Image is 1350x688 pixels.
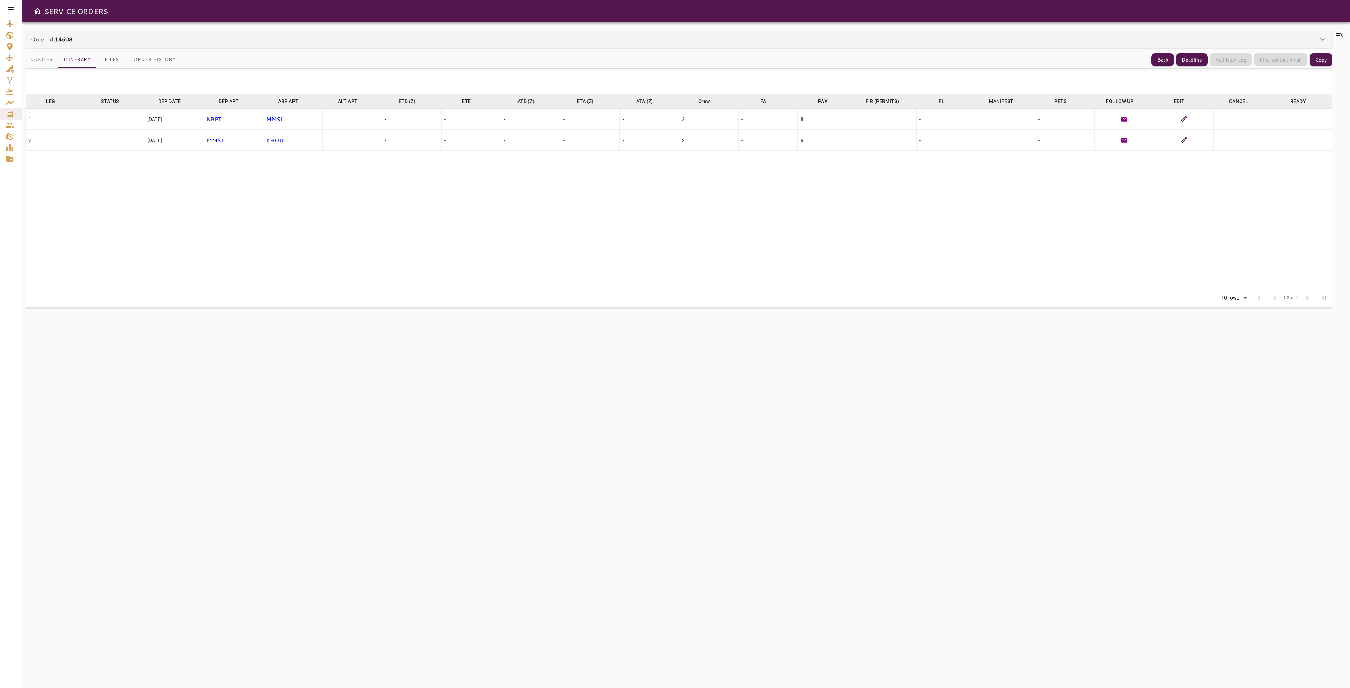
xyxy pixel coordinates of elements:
span: ARR APT [278,97,308,105]
div: ATA (Z) [636,97,653,105]
div: - [563,137,617,144]
span: 1-2 of 2 [1283,295,1299,302]
div: Crew [698,97,710,105]
span: LEG [46,97,64,105]
span: FA [760,97,775,105]
div: PETS [1054,97,1067,105]
div: ARR APT [278,97,298,105]
span: FOLLOW UP [1106,97,1143,105]
div: DEP DATE [158,97,181,105]
div: - [1038,116,1092,123]
span: ETA (Z) [577,97,603,105]
span: ATA (Z) [636,97,662,105]
div: - [741,116,795,123]
p: KHOU [266,136,320,144]
span: PETS [1054,97,1076,105]
button: Itinerary [58,51,96,68]
span: ETD (Z) [399,97,425,105]
div: - [563,116,617,123]
p: MMSL [207,136,260,144]
button: Deadline [1176,53,1208,66]
span: EDIT [1174,97,1194,105]
span: PAX [818,97,836,105]
span: Next Page [1299,290,1316,307]
div: - [504,137,557,144]
button: Generate Follow Up Email Template [1119,114,1130,124]
div: - [741,137,795,144]
button: Generate Follow Up Email Template [1119,135,1130,146]
span: DEP APT [219,97,248,105]
div: DEP APT [219,97,239,105]
div: basic tabs example [25,51,181,68]
td: 1 [26,109,85,130]
div: Order Id:14608 [25,31,1332,48]
div: STATUS [101,97,119,105]
span: Last Page [1316,290,1332,307]
div: FIR (PERMITS) [866,97,899,105]
span: First Page [1249,290,1266,307]
span: ATD (Z) [517,97,544,105]
div: - [1038,137,1092,144]
div: LEG [46,97,55,105]
span: ETE [462,97,480,105]
div: CANCEL [1229,97,1248,105]
button: Quotes [25,51,58,68]
span: READY [1290,97,1315,105]
div: - [504,116,557,123]
div: 8 [801,116,854,123]
div: - [385,137,438,144]
div: FOLLOW UP [1106,97,1133,105]
div: FA [760,97,766,105]
button: Open drawer [30,4,44,18]
div: READY [1290,97,1306,105]
div: ETE [462,97,471,105]
span: CANCEL [1229,97,1257,105]
div: 10 rows [1220,295,1241,301]
span: Crew [698,97,719,105]
span: DEP DATE [158,97,190,105]
button: Back [1151,53,1174,66]
div: ETD (Z) [399,97,416,105]
div: - [623,116,676,123]
div: PAX [818,97,827,105]
p: KBPT [207,115,260,123]
span: MANIFEST [989,97,1022,105]
div: 8 [801,137,854,144]
div: ETA (Z) [577,97,593,105]
span: STATUS [101,97,128,105]
span: Previous Page [1266,290,1283,307]
div: [DATE] [147,137,201,144]
div: 2 [682,137,735,144]
button: Files [96,51,128,68]
div: EDIT [1174,97,1185,105]
div: - [444,116,498,123]
div: FL [939,97,944,105]
div: 2 [682,116,735,123]
b: 14608 [54,35,72,43]
td: 2 [26,130,85,151]
div: ALT APT [338,97,358,105]
div: - [919,137,973,144]
button: Order History [128,51,181,68]
div: [DATE] [147,116,201,123]
span: FIR (PERMITS) [866,97,908,105]
div: - [385,116,438,123]
span: FL [939,97,953,105]
div: 10 rows [1217,293,1249,303]
span: ALT APT [338,97,367,105]
div: MANIFEST [989,97,1013,105]
div: - [623,137,676,144]
div: ATD (Z) [517,97,534,105]
p: Order Id: [31,35,72,44]
div: - [444,137,498,144]
h6: SERVICE ORDERS [44,6,108,17]
p: MMSL [266,115,320,123]
div: - [919,116,973,123]
button: Copy [1310,53,1332,66]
